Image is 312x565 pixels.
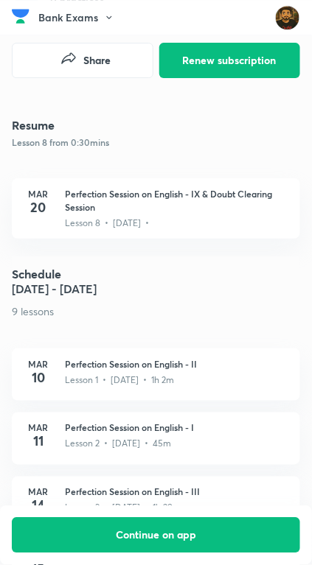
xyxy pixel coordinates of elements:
[12,5,30,27] img: Company Logo
[12,477,300,529] a: Mar14Perfection Session on English - IIILesson 3 • [DATE] • 1h 29m
[12,348,300,401] a: Mar10Perfection Session on English - IILesson 1 • [DATE] • 1h 2m
[24,371,53,384] h4: 10
[24,187,53,200] h6: Mar
[12,303,300,319] p: 9 lessons
[65,502,181,515] p: Lesson 3 • [DATE] • 1h 29m
[65,357,288,371] h3: Perfection Session on English - II
[12,136,300,149] h5: Lesson 8 from 0:30mins
[65,217,149,230] p: Lesson 8 • [DATE] •
[65,373,174,387] p: Lesson 1 • [DATE] • 1h 2m
[65,485,288,499] h3: Perfection Session on English - III
[24,421,53,435] h6: Mar
[12,518,300,553] button: Continue on app
[12,43,153,78] button: Share
[65,187,288,214] h3: Perfection Session on English - IX & Doubt Clearing Session
[12,280,300,298] h5: [DATE] - [DATE]
[159,43,300,78] button: Renew subscription
[65,421,288,435] h3: Perfection Session on English - I
[12,268,300,280] h4: Schedule
[12,119,300,131] h4: Resume
[24,200,53,214] h4: 20
[38,7,123,29] button: Bank Exams
[12,413,300,465] a: Mar11Perfection Session on English - ILesson 2 • [DATE] • 45m
[24,435,53,448] h4: 11
[24,485,53,499] h6: Mar
[65,438,171,451] p: Lesson 2 • [DATE] • 45m
[12,5,30,31] a: Company Logo
[12,178,300,239] a: Mar20Perfection Session on English - IX & Doubt Clearing SessionLesson 8 • [DATE] •
[24,357,53,371] h6: Mar
[275,5,300,30] img: Ajay Soni
[24,499,53,512] h4: 14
